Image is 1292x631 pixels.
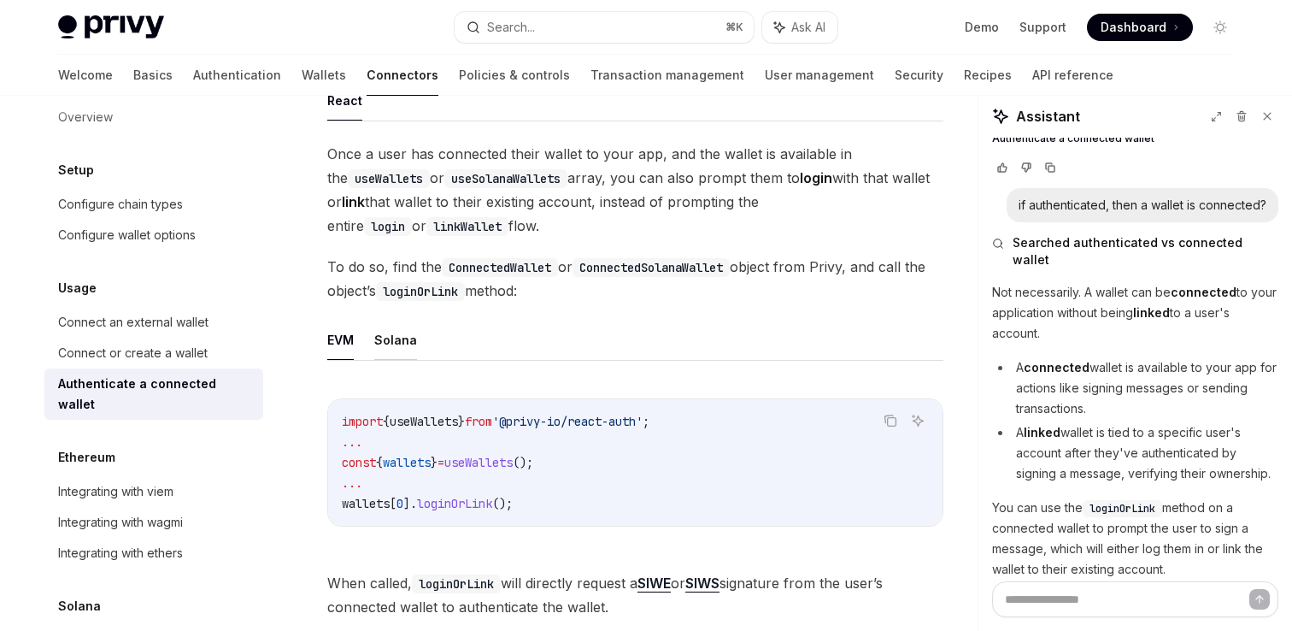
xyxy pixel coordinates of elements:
a: Connect an external wallet [44,307,263,338]
span: = [438,455,444,470]
span: ]. [403,496,417,511]
strong: linked [1024,425,1060,439]
a: Basics [133,55,173,96]
li: A wallet is available to your app for actions like signing messages or sending transactions. [992,357,1278,419]
span: } [458,414,465,429]
a: Connectors [367,55,438,96]
button: Ask AI [762,12,837,43]
span: const [342,455,376,470]
div: Integrating with wagmi [58,512,183,533]
strong: linked [1133,305,1170,320]
a: Support [1019,19,1066,36]
div: Integrating with ethers [58,543,183,563]
span: Assistant [1016,106,1080,127]
a: Security [895,55,943,96]
button: Copy the contents from the code block [879,410,901,432]
span: from [465,414,492,429]
button: Solana [374,320,417,360]
span: When called, will directly request a or signature from the user’s connected wallet to authenticat... [327,571,943,619]
span: ... [342,434,362,450]
button: Send message [1249,589,1270,610]
a: Authentication [193,55,281,96]
a: Policies & controls [459,55,570,96]
a: Integrating with viem [44,476,263,507]
span: Authenticate a connected wallet [992,132,1154,145]
button: React [327,80,362,121]
a: Integrating with ethers [44,538,263,569]
a: SIWS [685,575,719,593]
span: } [431,455,438,470]
button: Searched authenticated vs connected wallet [992,234,1278,268]
span: To do so, find the or object from Privy, and call the object’s method: [327,255,943,303]
div: Connect an external wallet [58,312,208,333]
div: Configure wallet options [58,225,196,245]
div: if authenticated, then a wallet is connected? [1019,197,1266,214]
div: Search... [487,17,535,38]
code: loginOrLink [376,282,465,301]
a: API reference [1032,55,1113,96]
span: (); [492,496,513,511]
span: (); [513,455,533,470]
a: Connect or create a wallet [44,338,263,369]
span: wallets [342,496,390,511]
span: import [342,414,383,429]
span: 0 [396,496,403,511]
span: useWallets [444,455,513,470]
div: Configure chain types [58,194,183,215]
h5: Setup [58,160,94,180]
button: Search...⌘K [455,12,754,43]
p: Not necessarily. A wallet can be to your application without being to a user's account. [992,282,1278,344]
span: ⌘ K [725,21,743,34]
a: Transaction management [590,55,744,96]
span: Dashboard [1101,19,1166,36]
span: loginOrLink [417,496,492,511]
span: ... [342,475,362,491]
strong: link [342,193,365,210]
a: Welcome [58,55,113,96]
code: ConnectedWallet [442,258,558,277]
span: Searched authenticated vs connected wallet [1013,234,1278,268]
a: SIWE [637,575,671,593]
span: wallets [383,455,431,470]
code: linkWallet [426,217,508,236]
span: useWallets [390,414,458,429]
code: useSolanaWallets [444,169,567,188]
span: Ask AI [791,19,825,36]
span: '@privy-io/react-auth' [492,414,643,429]
a: Dashboard [1087,14,1193,41]
div: Integrating with viem [58,481,173,502]
span: ; [643,414,649,429]
a: Configure wallet options [44,220,263,251]
strong: login [800,169,832,186]
a: Authenticate a connected wallet [992,132,1278,145]
span: { [383,414,390,429]
span: Once a user has connected their wallet to your app, and the wallet is available in the or array, ... [327,142,943,238]
p: You can use the method on a connected wallet to prompt the user to sign a message, which will eit... [992,498,1278,580]
code: useWallets [348,169,430,188]
h5: Usage [58,278,97,298]
a: User management [765,55,874,96]
a: Authenticate a connected wallet [44,369,263,420]
a: Demo [965,19,999,36]
code: loginOrLink [412,575,501,593]
a: Configure chain types [44,189,263,220]
div: Authenticate a connected wallet [58,374,253,415]
strong: connected [1024,360,1089,374]
strong: connected [1171,285,1236,299]
button: Toggle dark mode [1207,14,1234,41]
button: Ask AI [907,410,929,432]
li: A wallet is tied to a specific user's account after they've authenticated by signing a message, v... [992,422,1278,484]
code: login [364,217,412,236]
span: loginOrLink [1089,502,1155,516]
span: [ [390,496,396,511]
code: ConnectedSolanaWallet [573,258,730,277]
h5: Ethereum [58,447,115,468]
h5: Solana [58,596,101,616]
div: Connect or create a wallet [58,343,208,363]
a: Integrating with wagmi [44,507,263,538]
span: { [376,455,383,470]
a: Recipes [964,55,1012,96]
a: Wallets [302,55,346,96]
img: light logo [58,15,164,39]
button: EVM [327,320,354,360]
